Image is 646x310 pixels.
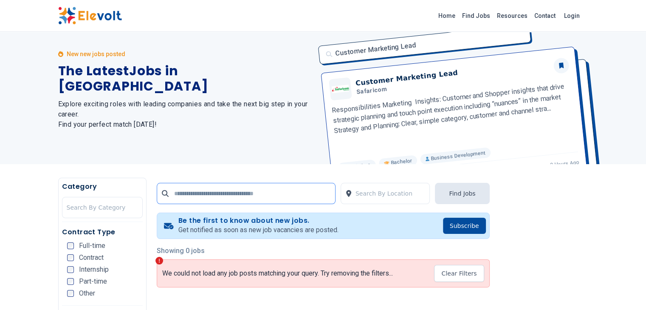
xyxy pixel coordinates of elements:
[79,278,107,285] span: Part-time
[67,290,74,297] input: Other
[79,242,105,249] span: Full-time
[62,227,143,237] h5: Contract Type
[58,63,313,94] h1: The Latest Jobs in [GEOGRAPHIC_DATA]
[559,7,585,24] a: Login
[434,265,484,282] button: Clear Filters
[79,290,95,297] span: Other
[79,254,104,261] span: Contract
[67,266,74,273] input: Internship
[178,225,339,235] p: Get notified as soon as new job vacancies are posted.
[58,7,122,25] img: Elevolt
[67,50,125,58] p: New new jobs posted
[178,216,339,225] h4: Be the first to know about new jobs.
[67,242,74,249] input: Full-time
[157,246,490,256] p: Showing 0 jobs
[531,9,559,23] a: Contact
[58,99,313,130] h2: Explore exciting roles with leading companies and take the next big step in your career. Find you...
[459,9,494,23] a: Find Jobs
[435,183,489,204] button: Find Jobs
[62,182,143,192] h5: Category
[67,278,74,285] input: Part-time
[162,269,393,278] p: We could not load any job posts matching your query. Try removing the filters...
[494,9,531,23] a: Resources
[79,266,109,273] span: Internship
[67,254,74,261] input: Contract
[443,218,486,234] button: Subscribe
[435,9,459,23] a: Home
[604,269,646,310] iframe: Chat Widget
